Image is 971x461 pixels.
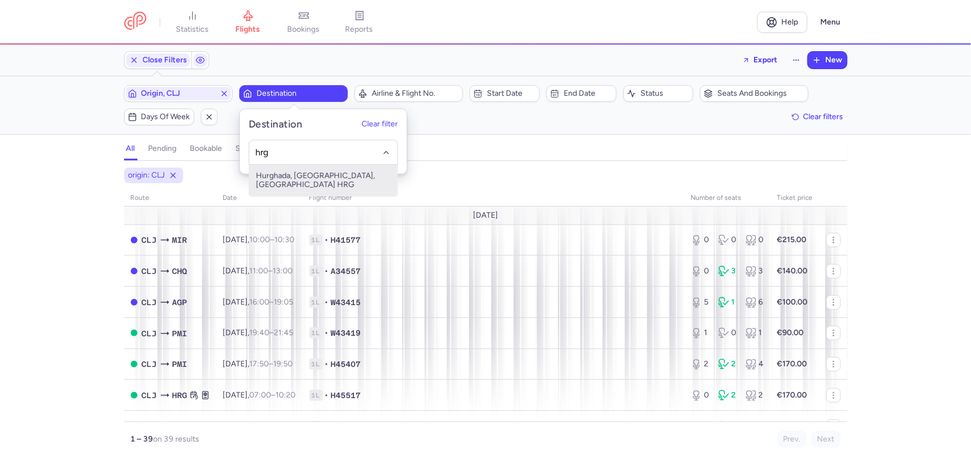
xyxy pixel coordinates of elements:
[808,52,847,68] button: New
[236,144,265,154] h4: sold out
[172,420,188,433] span: Antalya, Antalya, Turkey
[771,190,820,207] th: Ticket price
[250,266,293,276] span: –
[700,85,809,102] button: Seats and bookings
[754,56,778,64] span: Export
[718,421,737,432] div: 0
[746,297,764,308] div: 6
[331,266,361,277] span: A34557
[811,431,841,448] button: Next
[288,24,320,35] span: bookings
[309,421,323,432] span: 1L
[331,359,361,370] span: H45407
[691,234,709,246] div: 0
[236,24,260,35] span: flights
[487,89,536,98] span: Start date
[362,120,398,129] button: Clear filter
[131,434,154,444] strong: 1 – 39
[718,327,737,339] div: 0
[746,421,764,432] div: 0
[223,297,294,307] span: [DATE],
[684,190,771,207] th: number of seats
[309,266,323,277] span: 1L
[142,358,157,370] span: Cluj Napoca International Airport, Cluj-Napoca, Romania
[126,144,135,154] h4: all
[250,421,268,431] time: 17:15
[325,327,329,339] span: •
[250,266,269,276] time: 11:00
[190,144,223,154] h4: bookable
[250,390,296,400] span: –
[274,328,294,337] time: 21:45
[250,297,294,307] span: –
[777,235,807,244] strong: €215.00
[223,421,291,431] span: [DATE],
[826,56,842,65] span: New
[691,421,709,432] div: 0
[172,296,188,308] span: Pablo Ruiz Picasso, Málaga, Spain
[804,112,844,121] span: Clear filters
[354,85,463,102] button: Airline & Flight No.
[223,235,295,244] span: [DATE],
[746,359,764,370] div: 4
[239,85,348,102] button: Destination
[777,390,807,400] strong: €170.00
[274,359,293,369] time: 19:50
[331,327,361,339] span: W43419
[141,89,215,98] span: Origin, CLJ
[331,234,361,246] span: H41577
[176,24,209,35] span: statistics
[372,89,459,98] span: Airline & Flight No.
[250,328,270,337] time: 19:40
[777,421,807,431] strong: €150.00
[223,266,293,276] span: [DATE],
[124,109,194,125] button: Days of week
[309,327,323,339] span: 1L
[141,112,190,121] span: Days of week
[255,146,391,158] input: -searchbox
[777,297,808,307] strong: €100.00
[172,389,188,401] span: Hurghada, Hurghada, Egypt
[250,235,295,244] span: –
[309,359,323,370] span: 1L
[691,266,709,277] div: 0
[142,296,157,308] span: Cluj Napoca International Airport, Cluj-Napoca, Romania
[220,10,276,35] a: flights
[331,390,361,401] span: H45517
[276,390,296,400] time: 10:20
[325,266,329,277] span: •
[325,234,329,246] span: •
[717,89,805,98] span: Seats and bookings
[781,18,798,26] span: Help
[165,10,220,35] a: statistics
[154,434,200,444] span: on 39 results
[142,327,157,340] span: Cluj Napoca International Airport, Cluj-Napoca, Romania
[623,85,693,102] button: Status
[777,328,804,337] strong: €90.00
[223,328,294,337] span: [DATE],
[718,234,737,246] div: 0
[546,85,617,102] button: End date
[172,358,188,370] span: Son Sant Joan Airport, Palma, Spain
[691,359,709,370] div: 2
[777,359,807,369] strong: €170.00
[276,10,332,35] a: bookings
[718,390,737,401] div: 2
[746,266,764,277] div: 3
[473,211,498,220] span: [DATE]
[124,85,233,102] button: Origin, CLJ
[124,190,216,207] th: route
[249,118,302,131] h5: Destination
[303,190,684,207] th: Flight number
[250,421,291,431] span: –
[470,85,540,102] button: Start date
[149,144,177,154] h4: pending
[250,235,270,244] time: 10:00
[274,297,294,307] time: 19:05
[250,390,272,400] time: 07:00
[757,12,807,33] a: Help
[250,359,269,369] time: 17:50
[718,266,737,277] div: 3
[691,327,709,339] div: 1
[746,390,764,401] div: 2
